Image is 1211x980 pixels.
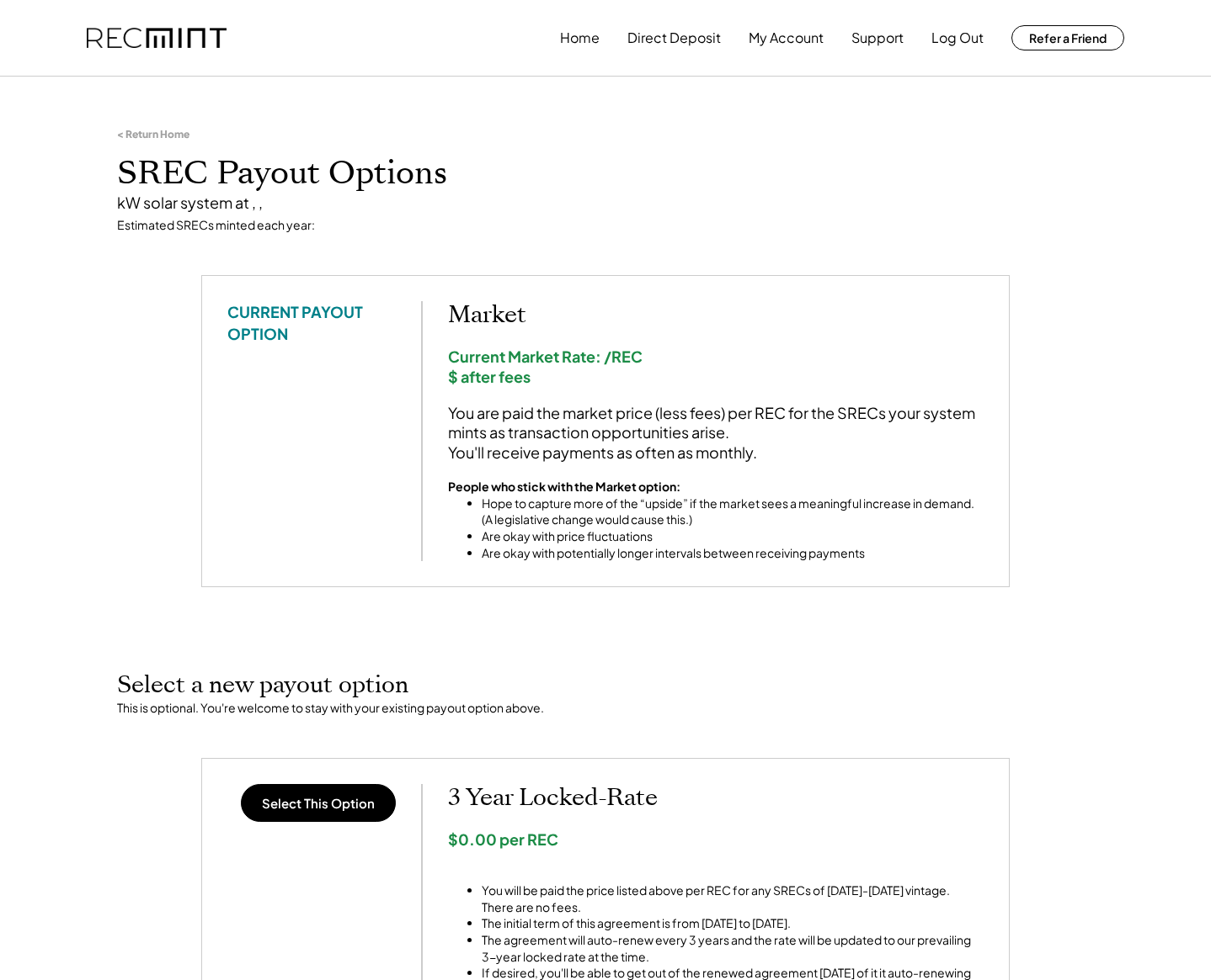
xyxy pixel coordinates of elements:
[482,932,984,965] li: The agreement will auto-renew every 3 years and the rate will be updated to our prevailing 3-year...
[448,403,984,462] div: You are paid the market price (less fees) per REC for the SRECs your system mints as transaction ...
[482,545,984,562] li: Are okay with potentially longer intervals between receiving payments
[117,217,1094,234] div: Estimated SRECs minted each year:
[749,21,824,55] button: My Account
[627,21,721,55] button: Direct Deposit
[482,882,984,915] li: You will be paid the price listed above per REC for any SRECs of [DATE]-[DATE] vintage. There are...
[482,528,984,545] li: Are okay with price fluctuations
[117,154,1094,193] h1: SREC Payout Options
[448,784,984,813] h2: 3 Year Locked-Rate
[482,915,984,932] li: The initial term of this agreement is from [DATE] to [DATE].
[117,128,189,141] div: < Return Home
[448,301,984,330] h2: Market
[851,21,904,55] button: Support
[117,193,1094,212] div: kW solar system at , ,
[117,671,1094,700] h2: Select a new payout option
[241,784,396,822] button: Select This Option
[448,347,984,386] div: Current Market Rate: /REC $ after fees
[1011,25,1124,50] button: Refer a Friend
[482,495,984,528] li: Hope to capture more of the “upside” if the market sees a meaningful increase in demand. (A legis...
[560,21,600,55] button: Home
[448,479,680,494] strong: People who stick with the Market option:
[117,700,1094,717] div: This is optional. You're welcome to stay with your existing payout option above.
[87,28,227,49] img: recmint-logotype%403x.png
[931,21,984,55] button: Log Out
[448,829,984,849] div: $0.00 per REC
[227,301,396,343] div: CURRENT PAYOUT OPTION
